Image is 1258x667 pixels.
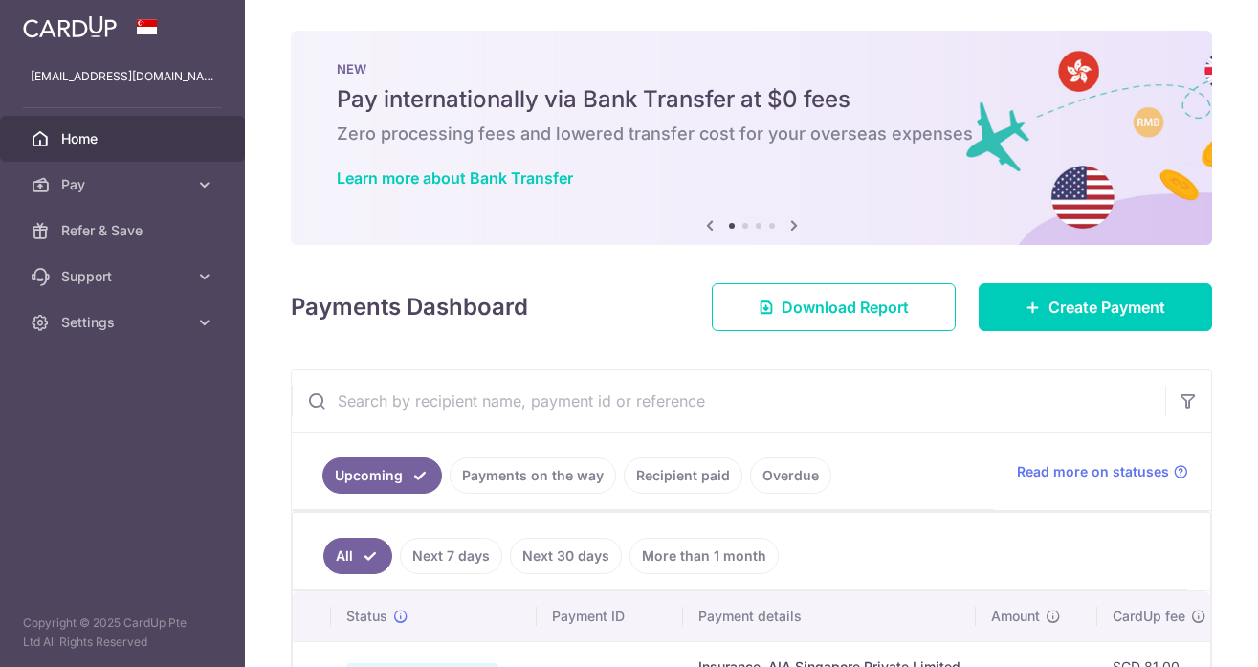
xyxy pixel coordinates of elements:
a: Overdue [750,457,831,494]
span: Support [61,267,188,286]
a: More than 1 month [629,538,779,574]
span: Status [346,607,387,626]
span: Read more on statuses [1017,462,1169,481]
input: Search by recipient name, payment id or reference [292,370,1165,432]
h5: Pay internationally via Bank Transfer at $0 fees [337,84,1166,115]
a: All [323,538,392,574]
a: Next 7 days [400,538,502,574]
span: CardUp fee [1113,607,1185,626]
th: Payment ID [537,591,683,641]
a: Recipient paid [624,457,742,494]
a: Create Payment [979,283,1212,331]
span: Create Payment [1048,296,1165,319]
span: Pay [61,175,188,194]
span: Settings [61,313,188,332]
img: CardUp [23,15,117,38]
span: Home [61,129,188,148]
span: Amount [991,607,1040,626]
a: Upcoming [322,457,442,494]
p: [EMAIL_ADDRESS][DOMAIN_NAME] [31,67,214,86]
h6: Zero processing fees and lowered transfer cost for your overseas expenses [337,122,1166,145]
a: Payments on the way [450,457,616,494]
span: Download Report [782,296,909,319]
a: Next 30 days [510,538,622,574]
img: Bank transfer banner [291,31,1212,245]
h4: Payments Dashboard [291,290,528,324]
span: Refer & Save [61,221,188,240]
p: NEW [337,61,1166,77]
th: Payment details [683,591,976,641]
a: Download Report [712,283,956,331]
a: Learn more about Bank Transfer [337,168,573,188]
a: Read more on statuses [1017,462,1188,481]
